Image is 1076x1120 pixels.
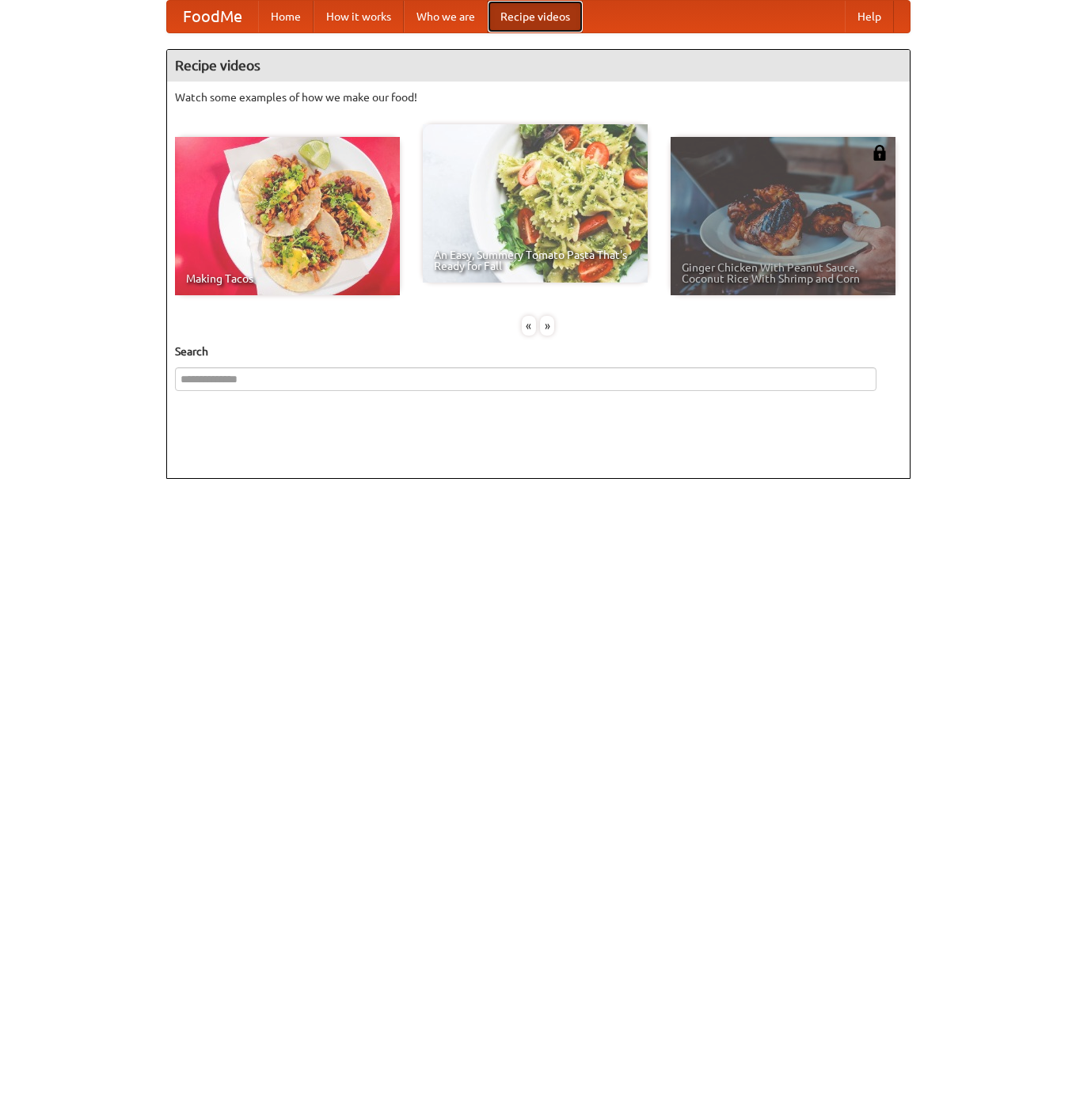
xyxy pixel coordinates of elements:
h5: Search [175,344,902,359]
span: Making Tacos [186,273,389,284]
a: Who we are [404,1,488,32]
a: How it works [314,1,404,32]
p: Watch some examples of how we make our food! [175,89,902,105]
a: Recipe videos [488,1,583,32]
span: An Easy, Summery Tomato Pasta That's Ready for Fall [434,249,637,271]
a: FoodMe [167,1,258,32]
a: An Easy, Summery Tomato Pasta That's Ready for Fall [423,124,648,283]
div: « [522,316,536,336]
div: » [540,316,554,336]
a: Help [845,1,894,32]
h4: Recipe videos [167,50,910,82]
a: Making Tacos [175,137,400,295]
a: Home [258,1,314,32]
img: 483408.png [872,145,888,161]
